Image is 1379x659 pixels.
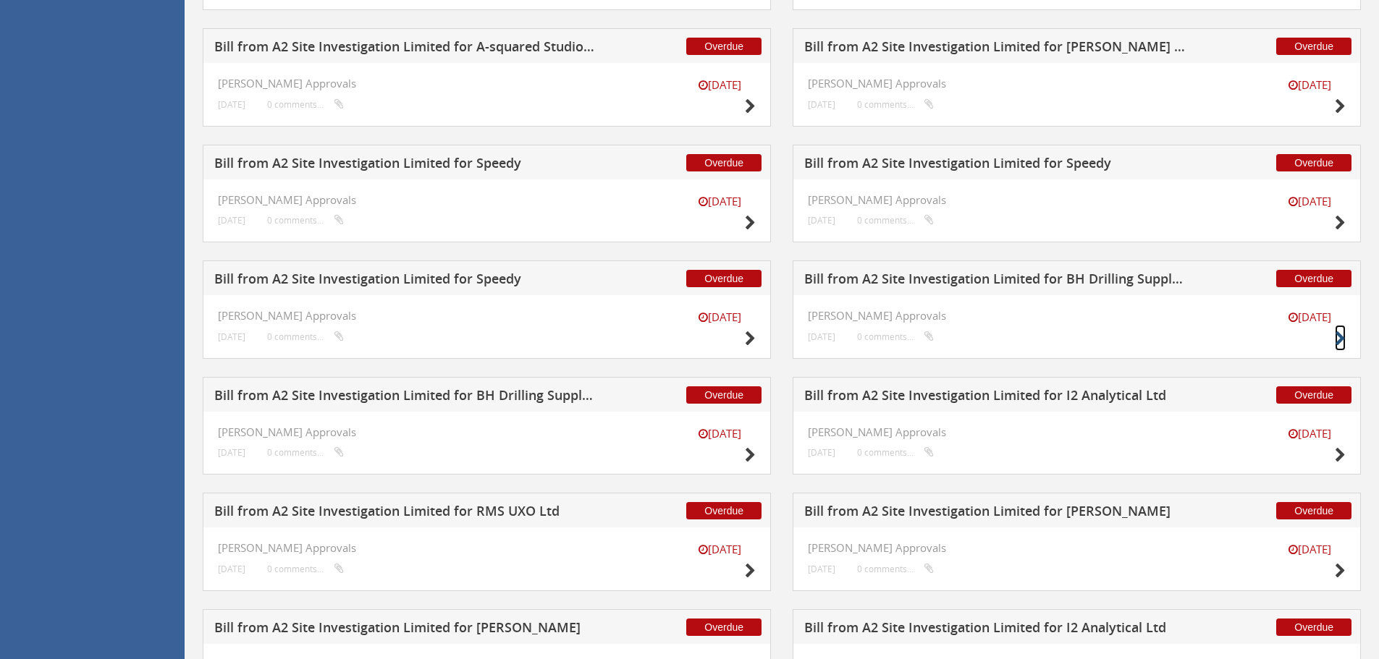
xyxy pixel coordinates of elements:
[218,542,756,554] h4: [PERSON_NAME] Approvals
[218,215,245,226] small: [DATE]
[1273,194,1346,209] small: [DATE]
[218,564,245,574] small: [DATE]
[1276,270,1351,287] span: Overdue
[808,310,1346,322] h4: [PERSON_NAME] Approvals
[686,38,762,55] span: Overdue
[857,99,934,110] small: 0 comments...
[857,447,934,458] small: 0 comments...
[1276,38,1351,55] span: Overdue
[214,621,596,639] h5: Bill from A2 Site Investigation Limited for [PERSON_NAME]
[267,99,344,110] small: 0 comments...
[808,77,1346,90] h4: [PERSON_NAME] Approvals
[218,99,245,110] small: [DATE]
[808,564,835,574] small: [DATE]
[218,310,756,322] h4: [PERSON_NAME] Approvals
[686,386,762,404] span: Overdue
[804,272,1186,290] h5: Bill from A2 Site Investigation Limited for BH Drilling Supplies
[1273,310,1346,325] small: [DATE]
[686,618,762,636] span: Overdue
[218,426,756,438] h4: [PERSON_NAME] Approvals
[804,388,1186,407] h5: Bill from A2 Site Investigation Limited for I2 Analytical Ltd
[267,564,344,574] small: 0 comments...
[218,447,245,458] small: [DATE]
[808,194,1346,206] h4: [PERSON_NAME] Approvals
[804,156,1186,174] h5: Bill from A2 Site Investigation Limited for Speedy
[808,542,1346,554] h4: [PERSON_NAME] Approvals
[218,77,756,90] h4: [PERSON_NAME] Approvals
[857,215,934,226] small: 0 comments...
[683,310,756,325] small: [DATE]
[1276,502,1351,519] span: Overdue
[1276,618,1351,636] span: Overdue
[808,426,1346,438] h4: [PERSON_NAME] Approvals
[683,77,756,93] small: [DATE]
[683,542,756,557] small: [DATE]
[214,504,596,522] h5: Bill from A2 Site Investigation Limited for RMS UXO Ltd
[1273,426,1346,441] small: [DATE]
[808,331,835,342] small: [DATE]
[218,331,245,342] small: [DATE]
[214,156,596,174] h5: Bill from A2 Site Investigation Limited for Speedy
[218,194,756,206] h4: [PERSON_NAME] Approvals
[804,621,1186,639] h5: Bill from A2 Site Investigation Limited for I2 Analytical Ltd
[686,502,762,519] span: Overdue
[267,331,344,342] small: 0 comments...
[1276,386,1351,404] span: Overdue
[683,426,756,441] small: [DATE]
[808,447,835,458] small: [DATE]
[1276,154,1351,171] span: Overdue
[857,331,934,342] small: 0 comments...
[804,40,1186,58] h5: Bill from A2 Site Investigation Limited for [PERSON_NAME] Drilling Ltd
[686,270,762,287] span: Overdue
[214,272,596,290] h5: Bill from A2 Site Investigation Limited for Speedy
[808,215,835,226] small: [DATE]
[857,564,934,574] small: 0 comments...
[214,40,596,58] h5: Bill from A2 Site Investigation Limited for A-squared Studio Engineers
[214,388,596,407] h5: Bill from A2 Site Investigation Limited for BH Drilling Supplies
[686,154,762,171] span: Overdue
[267,215,344,226] small: 0 comments...
[804,504,1186,522] h5: Bill from A2 Site Investigation Limited for [PERSON_NAME]
[1273,542,1346,557] small: [DATE]
[267,447,344,458] small: 0 comments...
[683,194,756,209] small: [DATE]
[1273,77,1346,93] small: [DATE]
[808,99,835,110] small: [DATE]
